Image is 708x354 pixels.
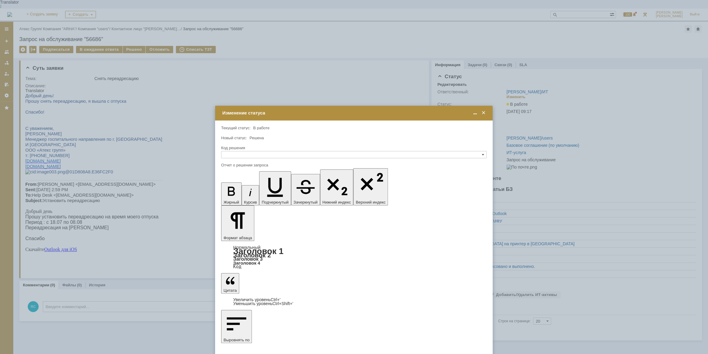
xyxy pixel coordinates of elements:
a: Код [233,264,241,269]
span: Жирный [224,200,239,204]
a: Заголовок 3 [233,256,262,262]
label: Новый статус: [221,136,247,140]
div: Код решения [221,146,485,150]
span: Верхний индекс [356,200,386,204]
span: Закрыть [481,110,487,116]
a: Outlook для iOS [19,159,52,164]
button: Цитата [221,273,239,294]
button: Верхний индекс [353,168,388,205]
span: Нижний индекс [322,200,351,204]
a: Increase [233,297,281,302]
a: Заголовок 1 [233,246,284,256]
button: Выровнять по [221,310,252,343]
span: Выровнять по [224,338,249,342]
div: Translator [2,2,88,7]
label: Текущий статус: [221,126,250,130]
span: В работе [253,126,269,130]
button: Формат абзаца [221,205,254,241]
span: Зачеркнутый [294,200,318,204]
div: Изменение статуса [222,110,487,116]
button: Зачеркнутый [291,174,320,205]
div: Отчет о решении запроса [221,163,485,167]
button: Нижний индекс [320,169,354,205]
a: Заголовок 4 [233,260,260,265]
span: Ctrl+' [271,297,281,302]
span: Ctrl+Shift+' [272,301,293,306]
button: Подчеркнутый [259,171,291,205]
span: Подчеркнутый [262,200,288,204]
span: Решена [249,136,264,140]
div: Цитата [221,298,487,306]
span: Формат абзаца [224,236,252,240]
span: Курсив [244,200,257,204]
button: Жирный [221,182,242,205]
button: Курсив [242,185,259,205]
a: Нормальный [233,245,260,250]
div: Формат абзаца [221,245,487,269]
a: Заголовок 2 [233,252,271,259]
span: Свернуть (Ctrl + M) [472,110,478,116]
a: Decrease [233,301,293,306]
span: Цитата [224,288,237,293]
